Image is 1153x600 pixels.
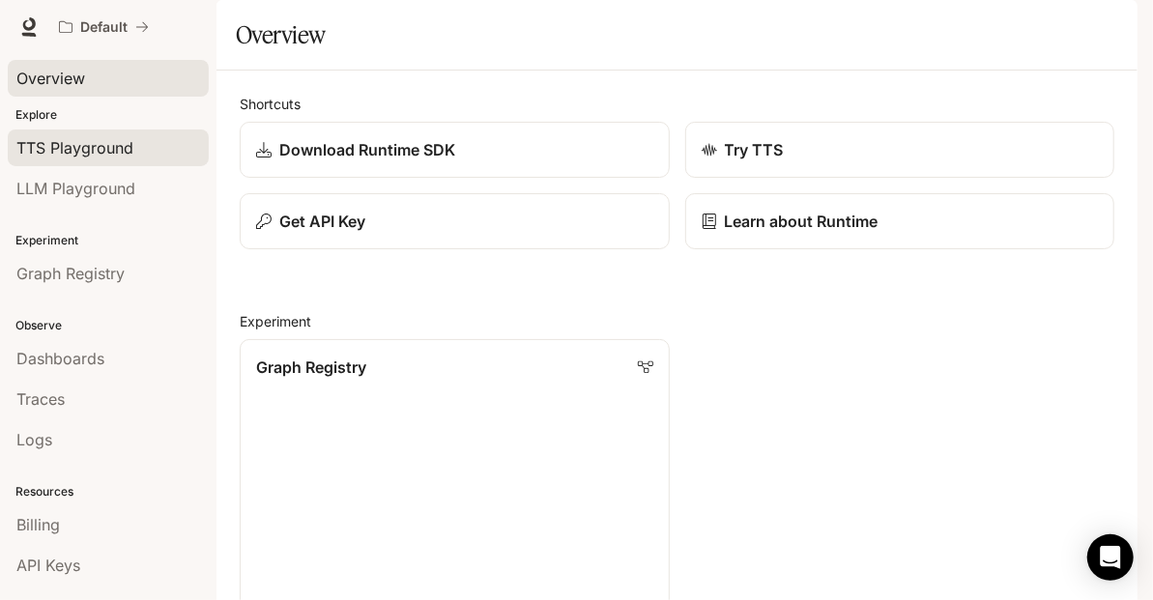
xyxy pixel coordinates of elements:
[240,193,670,249] button: Get API Key
[240,94,1114,114] h2: Shortcuts
[240,122,670,178] a: Download Runtime SDK
[256,356,366,379] p: Graph Registry
[50,8,158,46] button: All workspaces
[725,210,879,233] p: Learn about Runtime
[240,311,1114,331] h2: Experiment
[685,122,1115,178] a: Try TTS
[236,15,326,54] h1: Overview
[685,193,1115,249] a: Learn about Runtime
[1087,534,1134,581] div: Open Intercom Messenger
[80,19,128,36] p: Default
[279,210,365,233] p: Get API Key
[279,138,455,161] p: Download Runtime SDK
[725,138,784,161] p: Try TTS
